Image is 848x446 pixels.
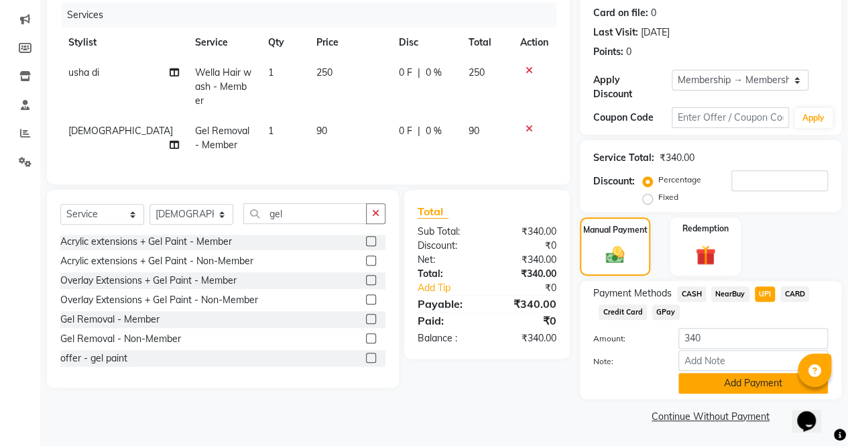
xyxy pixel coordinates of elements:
div: Gel Removal - Member [60,313,160,327]
div: Overlay Extensions + Gel Paint - Member [60,274,237,288]
div: ₹340.00 [487,225,566,239]
span: usha di [68,66,99,78]
div: ₹0 [487,313,566,329]
input: Search or Scan [243,203,367,224]
span: Wella Hair wash - Member [195,66,251,107]
span: GPay [652,304,680,320]
input: Enter Offer / Coupon Code [672,107,789,128]
div: Acrylic extensions + Gel Paint - Member [60,235,232,249]
div: Last Visit: [593,25,638,40]
div: 0 [626,45,631,59]
span: CASH [677,286,706,302]
span: 90 [316,125,327,137]
img: _gift.svg [689,243,722,268]
span: 1 [268,125,274,137]
div: ₹340.00 [660,151,694,165]
span: 0 % [426,66,442,80]
div: Points: [593,45,623,59]
div: [DATE] [641,25,670,40]
div: ₹340.00 [487,296,566,312]
div: 0 [651,6,656,20]
th: Stylist [60,27,187,58]
div: ₹340.00 [487,267,566,281]
span: 0 F [399,124,412,138]
div: Apply Discount [593,73,672,101]
label: Amount: [583,333,668,345]
a: Add Tip [408,281,500,295]
div: ₹340.00 [487,331,566,345]
th: Disc [391,27,461,58]
button: Apply [794,108,833,128]
span: 0 F [399,66,412,80]
div: Sub Total: [408,225,487,239]
div: Net: [408,253,487,267]
span: 90 [469,125,479,137]
span: Gel Removal - Member [195,125,249,151]
iframe: chat widget [792,392,835,433]
span: 250 [469,66,485,78]
label: Redemption [682,223,729,235]
div: Services [62,3,566,27]
th: Qty [260,27,308,58]
label: Note: [583,355,668,368]
th: Total [461,27,512,58]
span: | [418,66,420,80]
div: offer - gel paint [60,351,127,366]
label: Manual Payment [583,224,648,236]
span: Payment Methods [593,286,672,300]
div: Gel Removal - Non-Member [60,332,181,346]
div: Discount: [408,239,487,253]
div: Card on file: [593,6,648,20]
div: ₹0 [487,239,566,253]
input: Add Note [678,350,828,371]
label: Percentage [658,174,701,186]
div: Acrylic extensions + Gel Paint - Non-Member [60,254,253,268]
a: Continue Without Payment [583,410,839,424]
input: Amount [678,328,828,349]
div: Balance : [408,331,487,345]
th: Action [512,27,556,58]
div: Total: [408,267,487,281]
div: ₹0 [500,281,566,295]
img: _cash.svg [600,244,631,266]
div: Overlay Extensions + Gel Paint - Non-Member [60,293,258,307]
span: NearBuy [711,286,749,302]
div: Coupon Code [593,111,672,125]
span: Total [418,205,448,219]
div: Paid: [408,313,487,329]
span: CARD [780,286,809,302]
th: Service [187,27,260,58]
span: | [418,124,420,138]
th: Price [308,27,391,58]
label: Fixed [658,191,678,203]
span: [DEMOGRAPHIC_DATA] [68,125,173,137]
div: ₹340.00 [487,253,566,267]
div: Service Total: [593,151,654,165]
div: Payable: [408,296,487,312]
span: Credit Card [599,304,647,320]
button: Add Payment [678,373,828,394]
span: 0 % [426,124,442,138]
span: 1 [268,66,274,78]
span: UPI [755,286,776,302]
span: 250 [316,66,332,78]
div: Discount: [593,174,635,188]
